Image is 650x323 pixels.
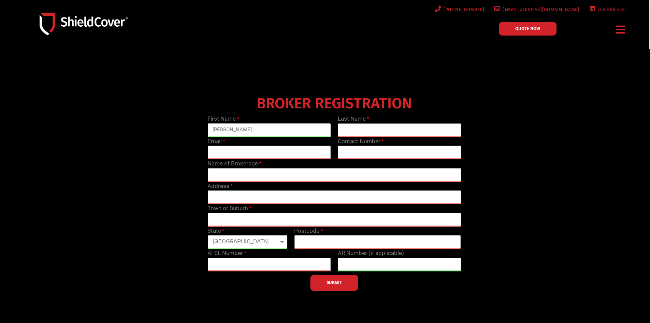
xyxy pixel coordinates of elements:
[595,5,626,14] span: /shieldcover
[588,5,626,14] a: /shieldcover
[207,137,225,146] label: Email
[207,249,246,258] label: AFSL Number
[500,5,579,14] span: [EMAIL_ADDRESS][DOMAIN_NAME]
[204,99,464,108] h4: BROKER REGISTRATION
[294,227,323,235] label: Postcode
[207,115,239,123] label: First Name
[515,26,540,31] span: QUOTE NOW
[338,115,369,123] label: Last Name
[441,5,485,14] span: [PHONE_NUMBER]
[207,159,261,168] label: Name of Brokerage
[327,282,342,283] span: SUBMIT
[207,204,251,213] label: Town or Suburb
[310,275,358,291] button: SUBMIT
[499,22,557,36] a: QUOTE NOW
[338,249,404,258] label: AR Number (if applicable)
[40,13,128,35] img: Shield-Cover-Underwriting-Australia-logo-full
[433,5,485,14] a: [PHONE_NUMBER]
[338,137,384,146] label: Contact Number
[207,182,233,191] label: Address
[493,5,579,14] a: [EMAIL_ADDRESS][DOMAIN_NAME]
[613,22,628,38] div: Menu Toggle
[207,227,225,235] label: State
